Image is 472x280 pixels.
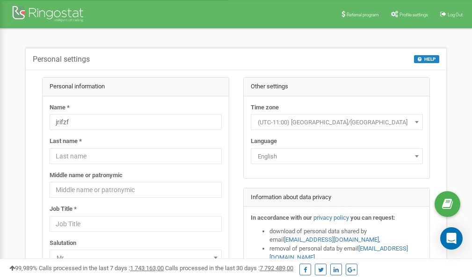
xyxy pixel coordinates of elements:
label: Name * [50,103,70,112]
label: Last name * [50,137,82,146]
div: Personal information [43,78,229,96]
input: Last name [50,148,222,164]
strong: you can request: [350,214,395,221]
label: Salutation [50,239,76,248]
strong: In accordance with our [251,214,312,221]
span: Profile settings [399,12,428,17]
button: HELP [414,55,439,63]
input: Job Title [50,216,222,232]
h5: Personal settings [33,55,90,64]
label: Job Title * [50,205,77,214]
div: Open Intercom Messenger [440,227,463,250]
span: Referral program [347,12,379,17]
a: [EMAIL_ADDRESS][DOMAIN_NAME] [284,236,379,243]
div: Other settings [244,78,430,96]
label: Time zone [251,103,279,112]
span: Mr. [53,251,218,265]
span: (UTC-11:00) Pacific/Midway [251,114,423,130]
input: Name [50,114,222,130]
span: Mr. [50,250,222,266]
label: Language [251,137,277,146]
u: 1 743 163,00 [130,265,164,272]
a: privacy policy [313,214,349,221]
label: Middle name or patronymic [50,171,123,180]
span: Log Out [448,12,463,17]
u: 7 792 489,00 [260,265,293,272]
li: removal of personal data by email , [269,244,423,262]
div: Information about data privacy [244,188,430,207]
span: English [254,150,420,163]
li: download of personal data shared by email , [269,227,423,244]
span: Calls processed in the last 7 days : [39,265,164,272]
span: (UTC-11:00) Pacific/Midway [254,116,420,129]
span: 99,989% [9,265,37,272]
span: English [251,148,423,164]
span: Calls processed in the last 30 days : [165,265,293,272]
input: Middle name or patronymic [50,182,222,198]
